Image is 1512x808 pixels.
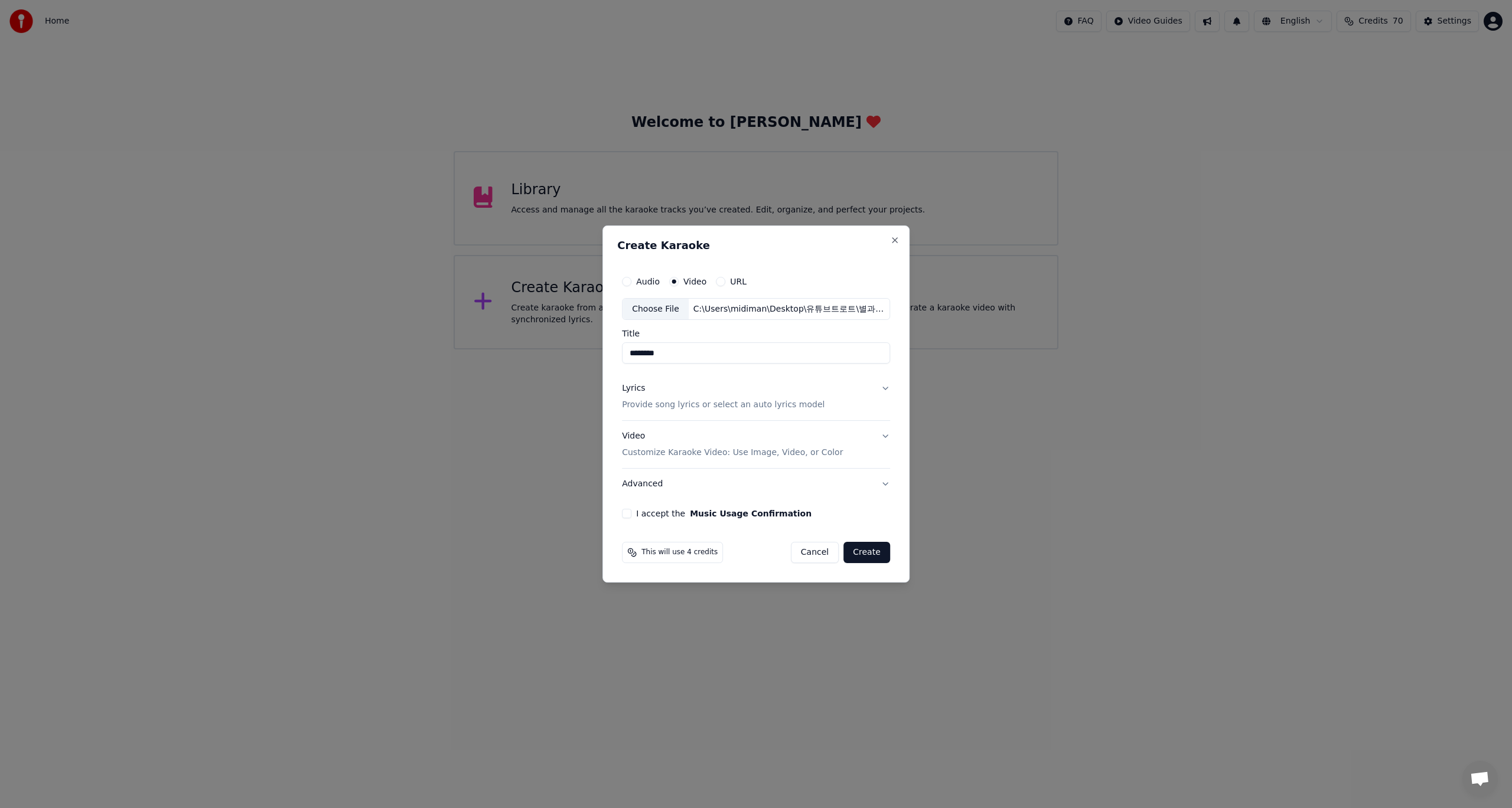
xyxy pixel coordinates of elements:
button: LyricsProvide song lyrics or select an auto lyrics model [622,374,890,421]
div: Choose File [623,299,689,320]
h2: Create Karaoke [617,240,895,251]
label: I accept the [636,509,812,518]
div: C:\Users\midiman\Desktop\유튜브트로트\별과같이\내마음 별과같이.mp4 [689,303,889,315]
p: Customize Karaoke Video: Use Image, Video, or Color [622,447,843,459]
label: Audio [636,277,660,286]
label: Video [683,277,706,286]
button: I accept the [690,509,812,518]
button: Advanced [622,469,890,499]
p: Provide song lyrics or select an auto lyrics model [622,400,825,411]
label: Title [622,330,890,338]
button: Cancel [791,542,839,563]
label: URL [730,277,747,286]
button: VideoCustomize Karaoke Video: Use Image, Video, or Color [622,421,890,469]
span: This will use 4 credits [641,548,718,557]
button: Create [843,542,890,563]
div: Lyrics [622,383,645,395]
div: Video [622,431,843,459]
